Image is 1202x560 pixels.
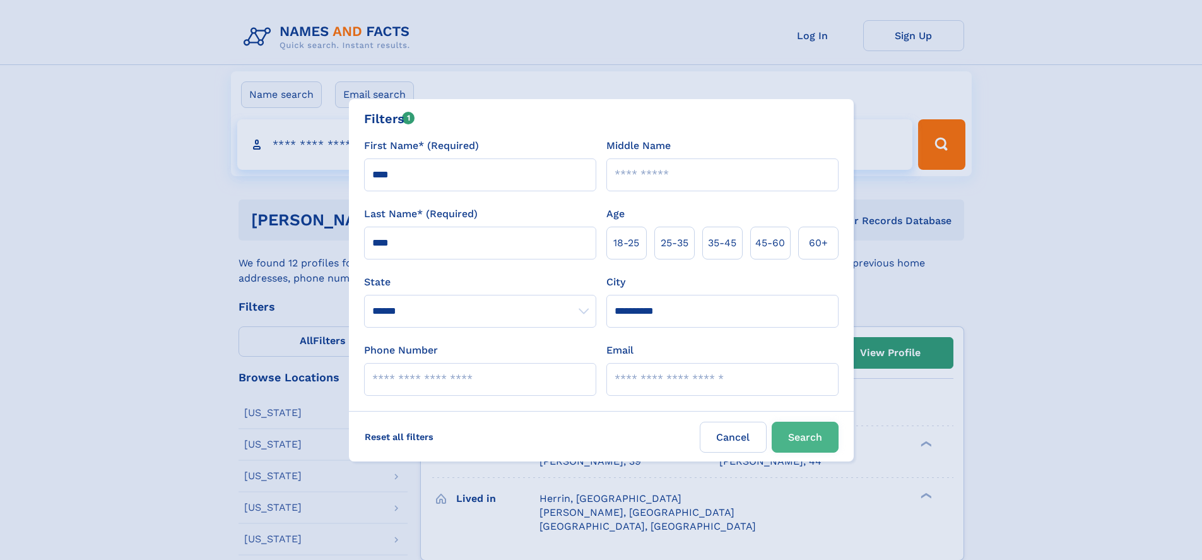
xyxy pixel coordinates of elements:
[356,422,442,452] label: Reset all filters
[700,422,767,453] label: Cancel
[613,235,639,251] span: 18‑25
[772,422,839,453] button: Search
[364,138,479,153] label: First Name* (Required)
[364,275,596,290] label: State
[606,343,633,358] label: Email
[606,138,671,153] label: Middle Name
[809,235,828,251] span: 60+
[661,235,688,251] span: 25‑35
[755,235,785,251] span: 45‑60
[364,109,415,128] div: Filters
[708,235,736,251] span: 35‑45
[364,343,438,358] label: Phone Number
[364,206,478,222] label: Last Name* (Required)
[606,206,625,222] label: Age
[606,275,625,290] label: City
